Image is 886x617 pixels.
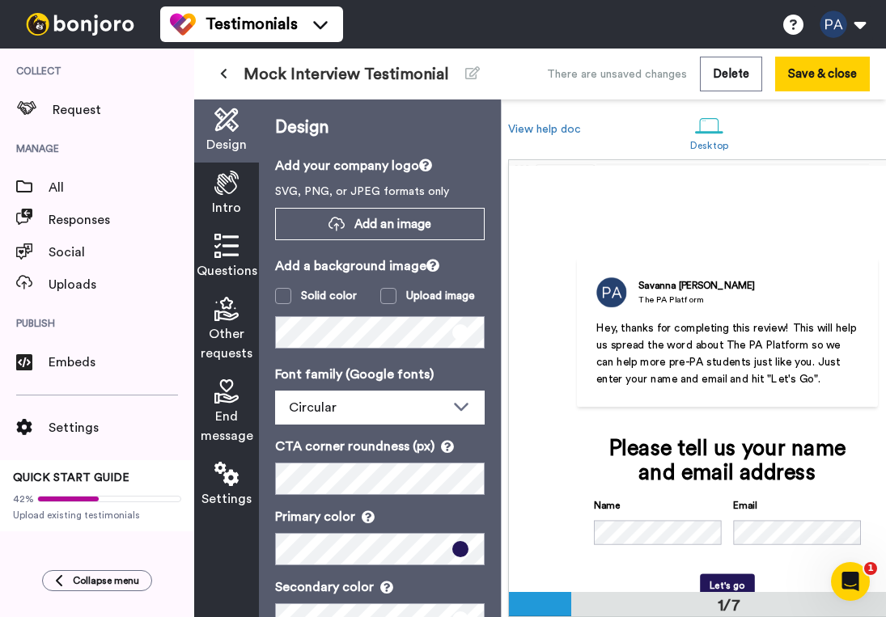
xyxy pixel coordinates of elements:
[275,437,485,456] p: CTA corner roundness (px)
[73,574,139,587] span: Collapse menu
[13,492,34,505] span: 42%
[275,256,485,276] p: Add a background image
[201,407,253,446] span: End message
[42,42,178,55] div: Domain: [DOMAIN_NAME]
[53,100,194,120] span: Request
[596,323,860,385] span: Hey, thanks for completing this review! This will help us spread the word about The PA Platform s...
[13,509,181,522] span: Upload existing testimonials
[13,472,129,484] span: QUICK START GUIDE
[682,104,736,159] a: Desktop
[49,178,194,197] span: All
[594,499,621,513] label: Name
[690,140,728,151] div: Desktop
[201,489,252,509] span: Settings
[49,210,194,230] span: Responses
[275,507,485,526] p: Primary color
[275,577,485,597] p: Secondary color
[179,95,273,106] div: Keywords by Traffic
[547,66,687,82] div: There are unsaved changes
[197,261,257,281] span: Questions
[26,42,39,55] img: website_grey.svg
[690,594,768,617] div: 1/7
[161,94,174,107] img: tab_keywords_by_traffic_grey.svg
[61,95,145,106] div: Domain Overview
[26,26,39,39] img: logo_orange.svg
[44,94,57,107] img: tab_domain_overview_orange.svg
[301,288,357,304] div: Solid color
[275,365,485,384] p: Font family (Google fonts)
[733,499,757,513] label: Email
[354,216,431,233] span: Add an image
[406,288,475,304] div: Upload image
[831,562,870,601] iframe: Intercom live chat
[275,156,485,175] p: Add your company logo
[700,574,755,598] button: Let's go
[594,436,862,484] div: Please tell us your name and email address
[700,57,762,91] button: Delete
[49,275,194,294] span: Uploads
[275,116,485,140] p: Design
[275,184,485,200] p: SVG, PNG, or JPEG formats only
[864,562,877,575] span: 1
[49,243,194,262] span: Social
[45,26,79,39] div: v 4.0.24
[508,124,581,135] a: View help doc
[289,401,337,414] span: Circular
[42,570,152,591] button: Collapse menu
[638,294,755,306] div: The PA Platform
[49,418,194,437] span: Settings
[596,277,627,308] img: The PA Platform
[206,13,298,36] span: Testimonials
[775,57,870,91] button: Save & close
[49,353,194,372] span: Embeds
[170,11,196,37] img: tm-color.svg
[638,278,755,293] div: Savanna [PERSON_NAME]
[212,198,241,218] span: Intro
[19,13,141,36] img: bj-logo-header-white.svg
[201,324,252,363] span: Other requests
[275,208,485,240] button: Add an image
[206,135,247,154] span: Design
[244,63,449,86] span: Mock Interview Testimonial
